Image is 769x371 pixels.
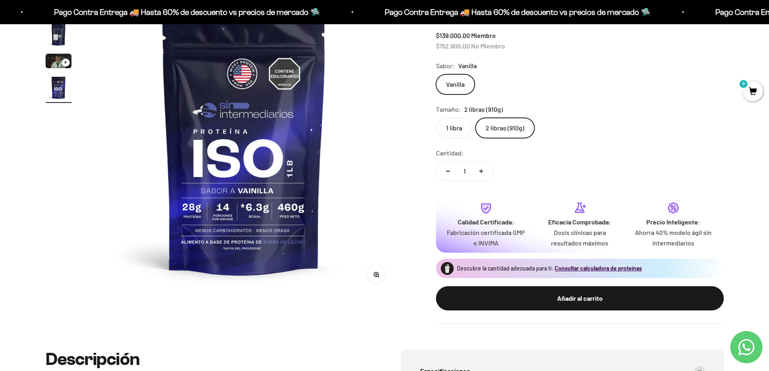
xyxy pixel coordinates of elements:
[436,61,455,71] legend: Sabor:
[436,148,464,158] label: Cantidad:
[452,293,708,304] div: Añadir al carrito
[436,161,460,181] button: Reducir cantidad
[739,79,748,89] mark: 0
[46,75,71,103] button: Ir al artículo 4
[548,218,611,226] strong: Eficacia Comprobada:
[46,54,71,71] button: Ir al artículo 3
[458,61,477,71] span: Vanilla
[436,31,470,39] span: $139.000,00
[46,75,71,101] img: Proteína Aislada ISO - Vainilla
[469,161,493,181] button: Aumentar cantidad
[458,218,514,226] strong: Calidad Certificada:
[52,6,318,19] p: Pago Contra Entrega 🚚 Hasta 60% de descuento vs precios de mercado 🛸
[464,104,503,115] span: 2 libras (910g)
[446,227,526,248] p: Fabricación certificada GMP e INVIMA
[46,21,71,47] img: Proteína Aislada ISO - Vainilla
[743,88,763,96] a: 0
[436,286,724,310] button: Añadir al carrito
[471,42,505,50] span: No Miembro
[436,42,470,50] span: $152.900,00
[46,350,369,369] h2: Descripción
[457,265,553,272] span: Descubre la cantidad adecuada para ti.
[46,21,71,50] button: Ir al artículo 2
[555,264,642,272] button: Consultar calculadora de proteínas
[633,227,714,248] p: Ahorra 40% modelo ágil sin intermediarios
[441,262,454,275] img: Proteína
[436,104,461,115] legend: Tamaño:
[471,31,496,39] span: Miembro
[646,218,700,226] strong: Precio Inteligente:
[383,6,649,19] p: Pago Contra Entrega 🚚 Hasta 60% de descuento vs precios de mercado 🛸
[539,227,620,248] p: Dosis clínicas para resultados máximos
